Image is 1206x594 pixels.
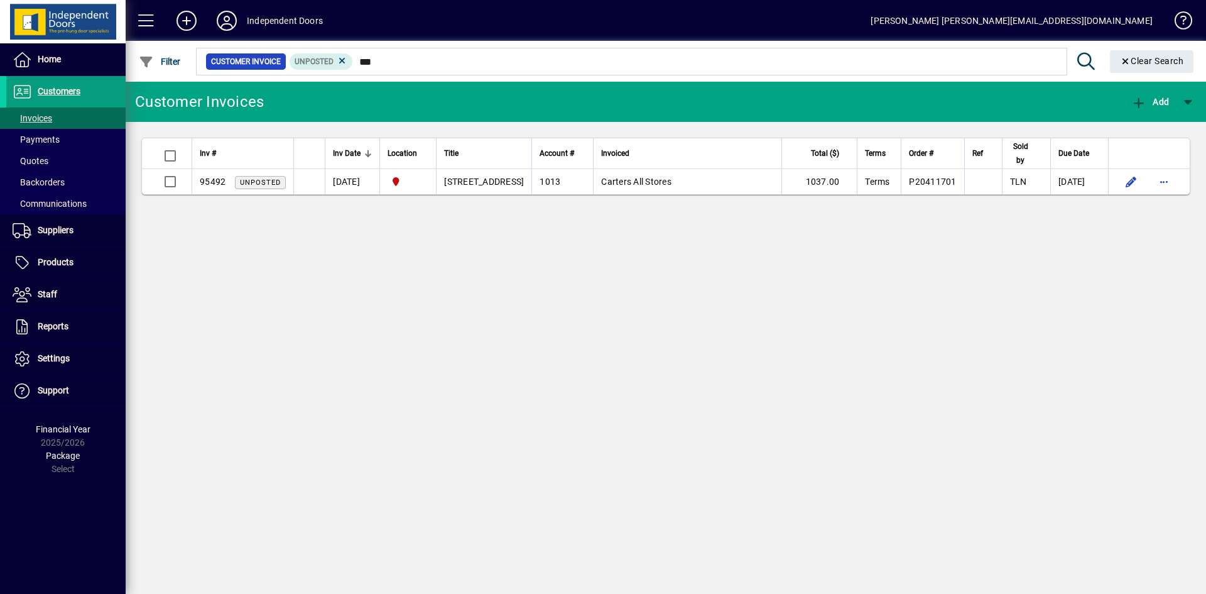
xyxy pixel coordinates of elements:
span: P20411701 [909,177,956,187]
span: Ref [972,146,983,160]
span: Carters All Stores [601,177,671,187]
span: Payments [13,135,60,145]
span: Support [38,385,69,395]
span: Clear Search [1120,56,1184,66]
td: [DATE] [1050,169,1108,194]
button: Profile [207,9,247,32]
td: [DATE] [325,169,379,194]
a: Quotes [6,150,126,172]
button: Clear [1110,50,1194,73]
span: Unposted [240,179,281,187]
span: 1013 [540,177,560,187]
span: Sold by [1010,140,1032,167]
span: Package [46,451,80,461]
span: Title [444,146,459,160]
span: Communications [13,199,87,209]
span: Add [1131,97,1169,107]
span: Reports [38,321,68,331]
span: Account # [540,146,574,160]
button: Add [1128,91,1172,113]
div: Sold by [1010,140,1043,167]
a: Support [6,375,126,407]
a: Settings [6,343,126,375]
span: Terms [865,177,889,187]
span: Inv Date [333,146,361,160]
span: Customer Invoice [211,55,281,68]
span: Invoices [13,113,52,123]
a: Suppliers [6,215,126,246]
span: Home [38,54,61,64]
mat-chip: Customer Invoice Status: Unposted [290,53,353,70]
a: Staff [6,279,126,311]
span: Due Date [1058,146,1089,160]
span: Settings [38,353,70,363]
span: Order # [909,146,933,160]
div: Total ($) [790,146,850,160]
span: Customers [38,86,80,96]
span: Products [38,257,73,267]
span: Filter [139,57,181,67]
span: Inv # [200,146,216,160]
div: Customer Invoices [135,92,264,112]
div: Invoiced [601,146,774,160]
div: Independent Doors [247,11,323,31]
span: Quotes [13,156,48,166]
a: Knowledge Base [1165,3,1190,43]
div: Inv # [200,146,286,160]
a: Backorders [6,172,126,193]
span: Invoiced [601,146,629,160]
span: Unposted [295,57,334,66]
a: Home [6,44,126,75]
div: Inv Date [333,146,372,160]
div: Location [388,146,428,160]
a: Reports [6,311,126,343]
span: TLN [1010,177,1027,187]
a: Products [6,247,126,278]
div: Due Date [1058,146,1100,160]
span: Total ($) [811,146,839,160]
span: 95492 [200,177,225,187]
span: Terms [865,146,886,160]
button: Edit [1121,172,1141,192]
span: Location [388,146,417,160]
span: Financial Year [36,424,90,434]
a: Communications [6,193,126,214]
a: Invoices [6,107,126,129]
button: More options [1154,172,1174,192]
div: Order # [909,146,956,160]
div: Title [444,146,524,160]
div: Account # [540,146,585,160]
button: Filter [136,50,184,73]
button: Add [166,9,207,32]
div: Ref [972,146,994,160]
span: Backorders [13,177,65,187]
span: [STREET_ADDRESS] [444,177,524,187]
a: Payments [6,129,126,150]
span: Staff [38,289,57,299]
div: [PERSON_NAME] [PERSON_NAME][EMAIL_ADDRESS][DOMAIN_NAME] [871,11,1153,31]
td: 1037.00 [781,169,857,194]
span: Christchurch [388,175,428,189]
span: Suppliers [38,225,73,235]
